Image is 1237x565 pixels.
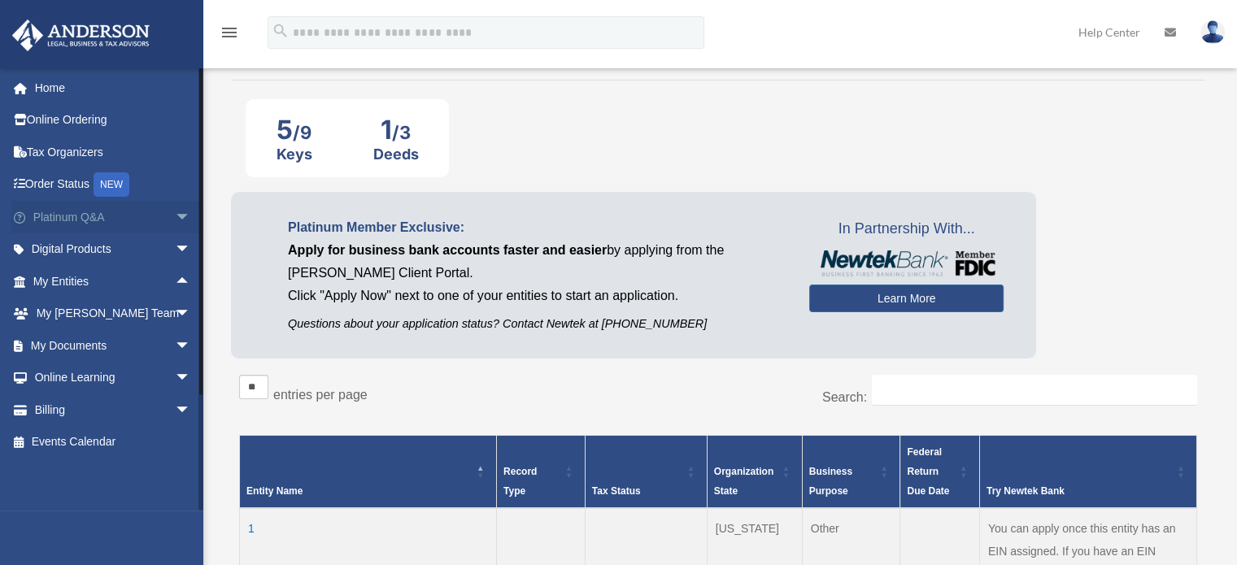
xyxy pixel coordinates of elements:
[11,362,216,394] a: Online Learningarrow_drop_down
[288,314,785,334] p: Questions about your application status? Contact Newtek at [PHONE_NUMBER]
[175,201,207,234] span: arrow_drop_down
[809,216,1004,242] span: In Partnership With...
[288,239,785,285] p: by applying from the [PERSON_NAME] Client Portal.
[987,481,1172,501] div: Try Newtek Bank
[94,172,129,197] div: NEW
[277,146,312,163] div: Keys
[11,426,216,459] a: Events Calendar
[900,435,979,508] th: Federal Return Due Date: Activate to sort
[175,298,207,331] span: arrow_drop_down
[175,329,207,363] span: arrow_drop_down
[288,216,785,239] p: Platinum Member Exclusive:
[175,393,207,427] span: arrow_drop_down
[592,485,641,497] span: Tax Status
[503,466,537,497] span: Record Type
[246,485,303,497] span: Entity Name
[802,435,900,508] th: Business Purpose: Activate to sort
[277,114,312,146] div: 5
[907,446,949,497] span: Federal Return Due Date
[11,233,216,266] a: Digital Productsarrow_drop_down
[272,22,290,40] i: search
[11,393,216,426] a: Billingarrow_drop_down
[11,168,216,202] a: Order StatusNEW
[11,104,216,137] a: Online Ordering
[585,435,707,508] th: Tax Status: Activate to sort
[220,28,239,42] a: menu
[175,265,207,298] span: arrow_drop_up
[175,362,207,395] span: arrow_drop_down
[273,388,368,402] label: entries per page
[822,390,867,404] label: Search:
[714,466,773,497] span: Organization State
[809,466,852,497] span: Business Purpose
[809,285,1004,312] a: Learn More
[288,285,785,307] p: Click "Apply Now" next to one of your entities to start an application.
[1200,20,1225,44] img: User Pic
[373,114,419,146] div: 1
[11,201,216,233] a: Platinum Q&Aarrow_drop_down
[220,23,239,42] i: menu
[240,435,497,508] th: Entity Name: Activate to invert sorting
[392,122,411,143] span: /3
[175,233,207,267] span: arrow_drop_down
[496,435,585,508] th: Record Type: Activate to sort
[707,435,802,508] th: Organization State: Activate to sort
[11,298,216,330] a: My [PERSON_NAME] Teamarrow_drop_down
[293,122,311,143] span: /9
[288,243,607,257] span: Apply for business bank accounts faster and easier
[373,146,419,163] div: Deeds
[11,265,207,298] a: My Entitiesarrow_drop_up
[979,435,1196,508] th: Try Newtek Bank : Activate to sort
[817,250,995,276] img: NewtekBankLogoSM.png
[11,329,216,362] a: My Documentsarrow_drop_down
[11,136,216,168] a: Tax Organizers
[11,72,216,104] a: Home
[7,20,155,51] img: Anderson Advisors Platinum Portal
